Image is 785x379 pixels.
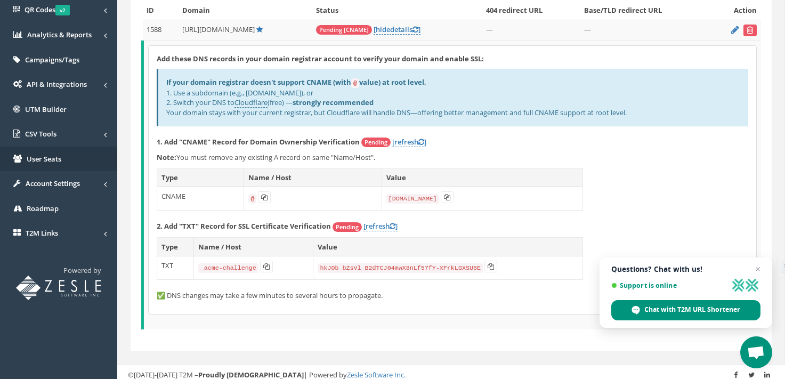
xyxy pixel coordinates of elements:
[157,187,244,211] td: CNAME
[157,237,194,256] th: Type
[27,30,92,39] span: Analytics & Reports
[157,291,748,301] p: ✅ DNS changes may take a few minutes to several hours to propagate.
[63,265,101,275] span: Powered by
[157,168,244,187] th: Type
[25,129,56,139] span: CSV Tools
[27,154,61,164] span: User Seats
[313,237,583,256] th: Value
[143,20,178,41] td: 1588
[182,25,255,34] span: [URL][DOMAIN_NAME]
[363,221,398,231] a: [refresh]
[351,78,359,88] code: @
[580,1,710,20] th: Base/TLD redirect URL
[374,25,420,35] a: [hidedetails]
[157,137,360,147] strong: 1. Add "CNAME" Record for Domain Ownership Verification
[645,305,741,315] span: Chat with T2M URL Shortener
[157,152,748,163] p: You must remove any existing A record on same "Name/Host".
[611,281,727,289] span: Support is online
[26,228,58,238] span: T2M Links
[157,256,194,280] td: TXT
[611,300,760,320] span: Chat with T2M URL Shortener
[27,204,59,213] span: Roadmap
[611,265,760,273] span: Questions? Chat with us!
[293,98,374,107] b: strongly recommended
[312,1,482,20] th: Status
[157,69,748,126] div: 1. Use a subdomain (e.g., [DOMAIN_NAME]), or 2. Switch your DNS to (free) — Your domain stays wit...
[361,138,391,147] span: Pending
[157,152,176,162] b: Note:
[26,179,80,188] span: Account Settings
[25,104,67,114] span: UTM Builder
[482,1,580,20] th: 404 redirect URL
[318,263,483,273] code: hkJOb_bZsVl_B2dTCJ04mwX8nLf57fY-XFrkLGXSU6E
[234,98,268,108] a: Cloudflare
[740,336,772,368] a: Open chat
[316,25,372,35] span: Pending [CNAME]
[482,20,580,41] td: —
[333,222,362,232] span: Pending
[166,77,426,87] b: If your domain registrar doesn't support CNAME (with value) at root level,
[157,54,484,63] strong: Add these DNS records in your domain registrar account to verify your domain and enable SSL:
[198,263,258,273] code: _acme-challenge
[580,20,710,41] td: —
[25,5,70,14] span: QR Codes
[193,237,313,256] th: Name / Host
[178,1,312,20] th: Domain
[55,5,70,15] span: v2
[16,276,101,300] img: T2M URL Shortener powered by Zesle Software Inc.
[376,25,390,34] span: hide
[25,55,79,64] span: Campaigns/Tags
[710,1,761,20] th: Action
[386,194,439,204] code: [DOMAIN_NAME]
[382,168,582,187] th: Value
[248,194,256,204] code: @
[392,137,426,147] a: [refresh]
[27,79,87,89] span: API & Integrations
[256,25,263,34] a: Default
[157,221,331,231] strong: 2. Add "TXT" Record for SSL Certificate Verification
[143,1,178,20] th: ID
[244,168,382,187] th: Name / Host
